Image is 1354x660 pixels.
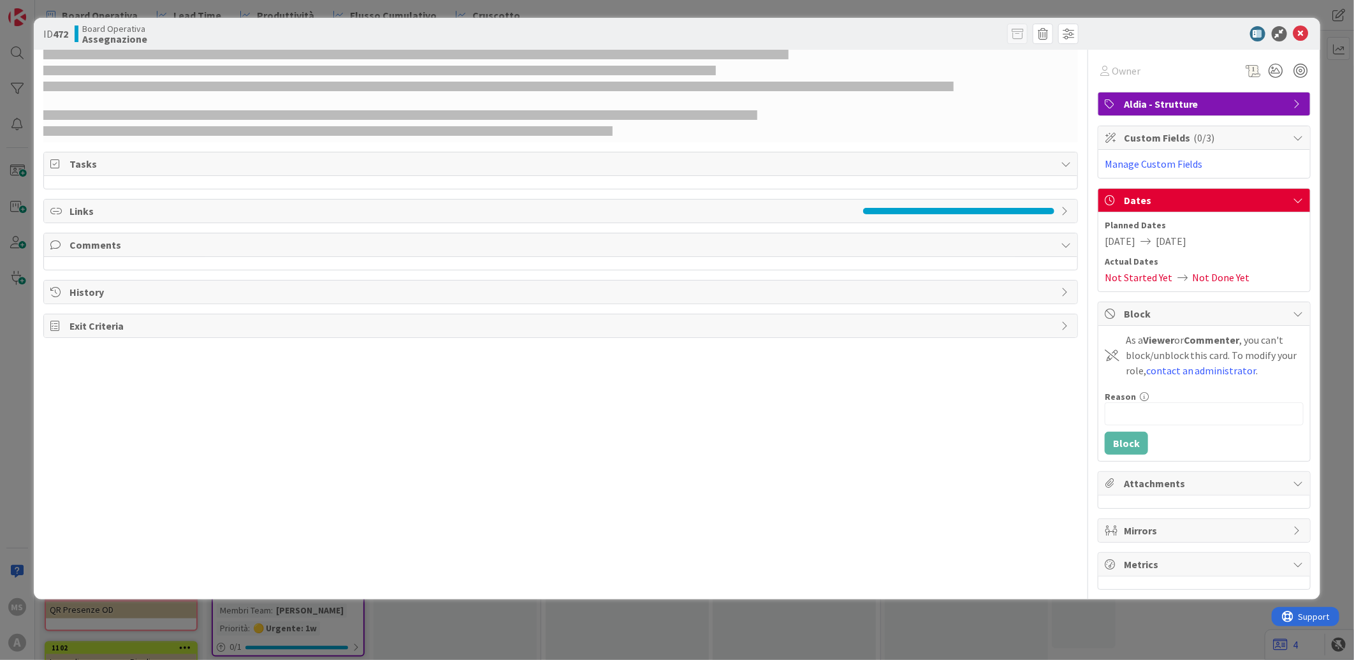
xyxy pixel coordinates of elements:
[1124,96,1287,112] span: Aldia - Strutture
[1156,233,1186,249] span: [DATE]
[1105,255,1304,268] span: Actual Dates
[69,156,1054,172] span: Tasks
[1184,334,1240,346] b: Commenter
[1124,523,1287,538] span: Mirrors
[1112,63,1140,78] span: Owner
[1105,391,1136,402] label: Reason
[1105,270,1172,285] span: Not Started Yet
[1126,332,1304,378] div: As a or , you can't block/unblock this card. To modify your role, .
[1105,432,1148,455] button: Block
[1146,364,1256,377] a: contact an administrator
[82,24,147,34] span: Board Operativa
[1105,219,1304,232] span: Planned Dates
[1193,270,1250,285] span: Not Done Yet
[1124,557,1287,572] span: Metrics
[1124,306,1287,321] span: Block
[69,284,1054,300] span: History
[69,203,857,219] span: Links
[1124,130,1287,145] span: Custom Fields
[43,26,68,41] span: ID
[69,318,1054,334] span: Exit Criteria
[69,237,1054,253] span: Comments
[1194,131,1215,144] span: ( 0/3 )
[1143,334,1174,346] b: Viewer
[82,34,147,44] b: Assegnazione
[1105,158,1203,170] a: Manage Custom Fields
[1124,476,1287,491] span: Attachments
[1124,193,1287,208] span: Dates
[27,2,58,17] span: Support
[1105,233,1135,249] span: [DATE]
[53,27,68,40] b: 472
